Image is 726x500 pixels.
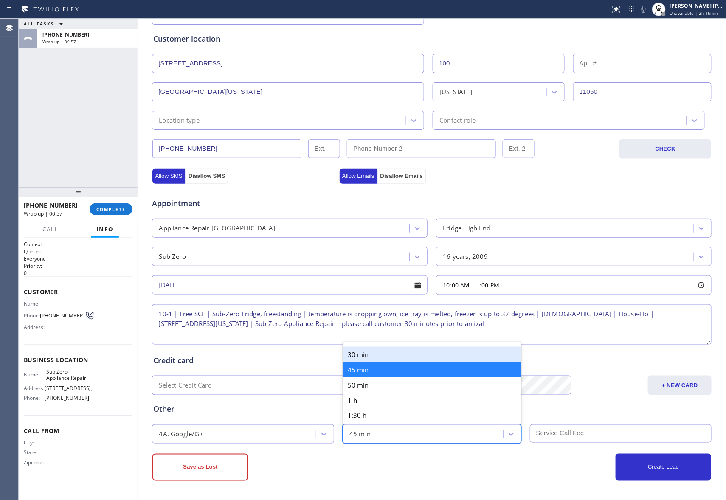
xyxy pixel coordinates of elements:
span: [STREET_ADDRESS], [45,385,92,391]
span: Wrap up | 00:57 [24,210,62,217]
span: Business location [24,356,132,364]
button: Info [91,221,119,238]
button: Disallow Emails [377,169,427,184]
span: Name: [24,371,46,378]
div: Credit card [153,355,710,366]
input: Ext. [308,139,340,158]
span: Info [96,225,114,233]
input: Phone Number [152,139,301,158]
button: Allow SMS [152,169,185,184]
input: Phone Number 2 [347,139,496,158]
button: Save as Lost [152,454,248,481]
button: ALL TASKS [19,19,71,29]
span: Address: [24,324,46,330]
div: 1 h [343,393,521,408]
div: Other [153,404,710,415]
span: Phone: [24,395,45,401]
button: Allow Emails [340,169,377,184]
div: 4A. Google/G+ [159,429,203,439]
span: [PHONE_NUMBER] [45,395,89,401]
span: [PHONE_NUMBER] [40,312,84,319]
button: Create Lead [616,454,711,481]
h2: Queue: [24,248,132,255]
span: ALL TASKS [24,21,54,27]
div: [US_STATE] [439,87,472,97]
input: ZIP [573,82,712,101]
div: 45 min [349,429,371,439]
input: - choose date - [152,275,428,295]
span: 10:00 AM [443,281,470,289]
span: COMPLETE [96,206,126,212]
div: Location type [159,115,200,125]
span: City: [24,439,46,446]
button: Disallow SMS [185,169,229,184]
span: Call [42,225,59,233]
span: Sub Zero Appliance Repair [46,368,89,382]
div: Select Credit Card [159,381,212,390]
input: Apt. # [573,54,712,73]
div: 30 min [343,347,521,362]
span: Unavailable | 2h 15min [670,10,718,16]
div: Sub Zero [159,252,186,261]
div: 2 h [343,423,521,438]
h2: Priority: [24,262,132,270]
div: 50 min [343,377,521,393]
input: City [152,82,424,101]
div: 16 years, 2009 [443,252,488,261]
span: Appointment [152,198,338,209]
p: Everyone [24,255,132,262]
span: Call From [24,427,132,435]
button: + NEW CARD [648,376,712,395]
input: Ext. 2 [503,139,535,158]
div: 45 min [343,362,521,377]
input: Street # [433,54,565,73]
span: [PHONE_NUMBER] [42,31,89,38]
div: Customer location [153,33,710,45]
span: 1:00 PM [476,281,499,289]
button: COMPLETE [90,203,132,215]
input: Address [152,54,424,73]
input: Service Call Fee [530,424,712,443]
div: [PERSON_NAME] [PERSON_NAME] [670,2,723,9]
button: CHECK [619,139,711,159]
div: Contact role [439,115,476,125]
span: Customer [24,288,132,296]
textarea: 10-1 | Free SCF | Sub-Zero Fridge, freestanding | temperature is dropping own, ice tray is melted... [152,304,712,345]
p: 0 [24,270,132,277]
span: Wrap up | 00:57 [42,39,76,45]
button: Call [37,221,64,238]
button: Mute [638,3,650,15]
span: - [472,281,474,289]
div: Appliance Repair [GEOGRAPHIC_DATA] [159,223,275,233]
h1: Context [24,241,132,248]
span: [PHONE_NUMBER] [24,201,78,209]
div: 1:30 h [343,408,521,423]
span: Zipcode: [24,459,46,466]
span: Address: [24,385,45,391]
span: Name: [24,301,46,307]
span: State: [24,449,46,455]
span: Phone: [24,312,40,319]
div: Fridge High End [443,223,490,233]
